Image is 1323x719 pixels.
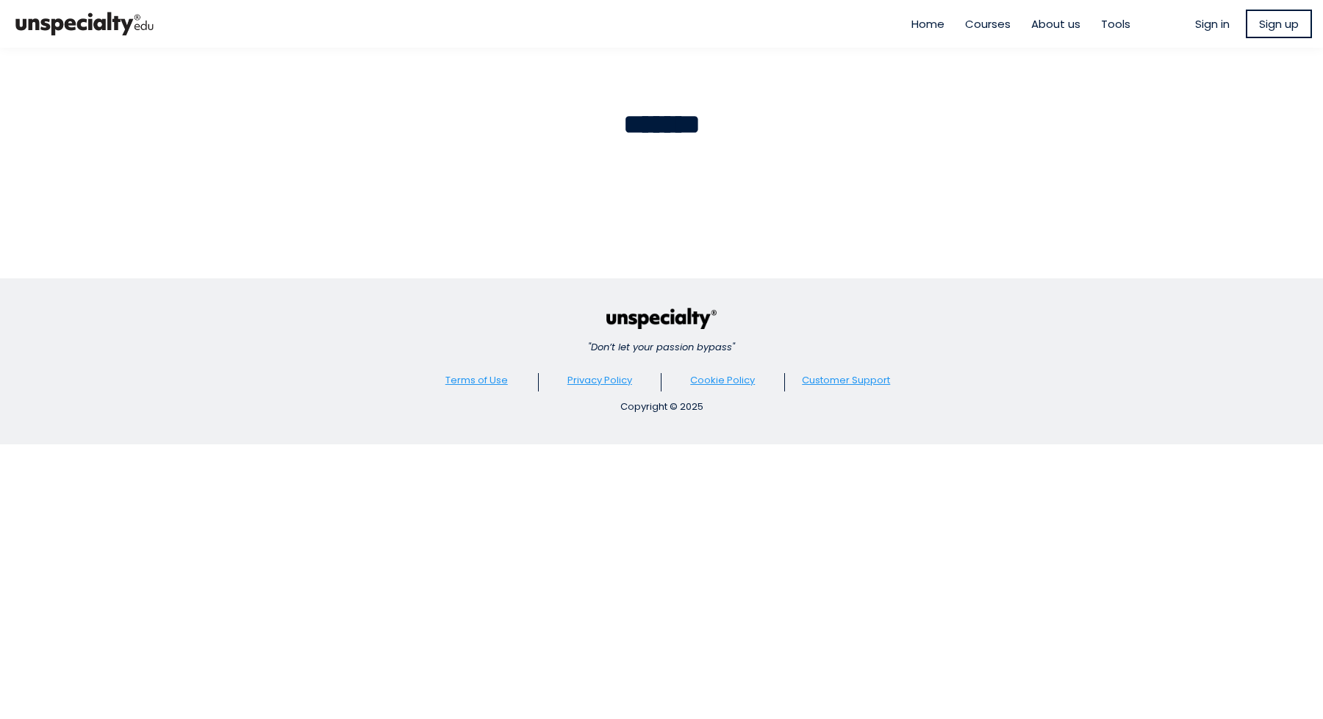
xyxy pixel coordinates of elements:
img: c440faa6a294d3144723c0771045cab8.png [606,308,717,329]
a: Home [911,15,944,32]
a: Terms of Use [445,373,508,387]
a: Cookie Policy [690,373,755,387]
em: "Don’t let your passion bypass" [588,340,735,354]
a: Privacy Policy [567,373,632,387]
a: Sign up [1246,10,1312,38]
a: Courses [965,15,1011,32]
a: About us [1031,15,1080,32]
img: bc390a18feecddb333977e298b3a00a1.png [11,6,158,42]
a: Sign in [1195,15,1230,32]
a: Tools [1101,15,1130,32]
div: Copyright © 2025 [415,400,908,414]
a: Customer Support [802,373,890,387]
span: Sign up [1259,15,1299,32]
